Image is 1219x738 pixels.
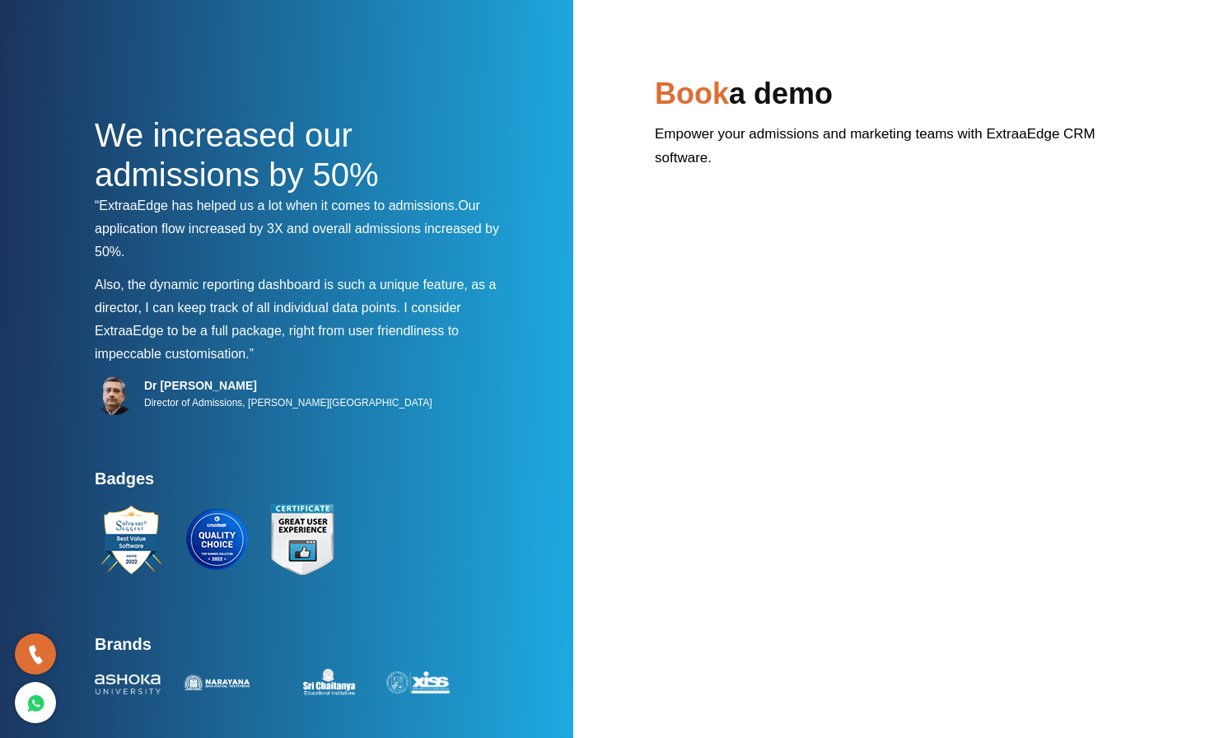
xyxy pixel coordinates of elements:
h4: Brands [95,634,515,664]
p: Empower your admissions and marketing teams with ExtraaEdge CRM software. [655,122,1124,182]
h4: Badges [95,469,515,498]
p: Director of Admissions, [PERSON_NAME][GEOGRAPHIC_DATA] [144,393,432,413]
h2: a demo [655,74,1124,122]
span: We increased our admissions by 50% [95,117,379,193]
span: “ExtraaEdge has helped us a lot when it comes to admissions. [95,199,458,213]
span: Book [655,77,729,110]
span: Also, the dynamic reporting dashboard is such a unique feature, as a director, I can keep track o... [95,278,496,315]
span: Our application flow increased by 3X and overall admissions increased by 50%. [95,199,499,259]
h5: Dr [PERSON_NAME] [144,378,432,393]
span: I consider ExtraaEdge to be a full package, right from user friendliness to impeccable customisat... [95,301,461,361]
